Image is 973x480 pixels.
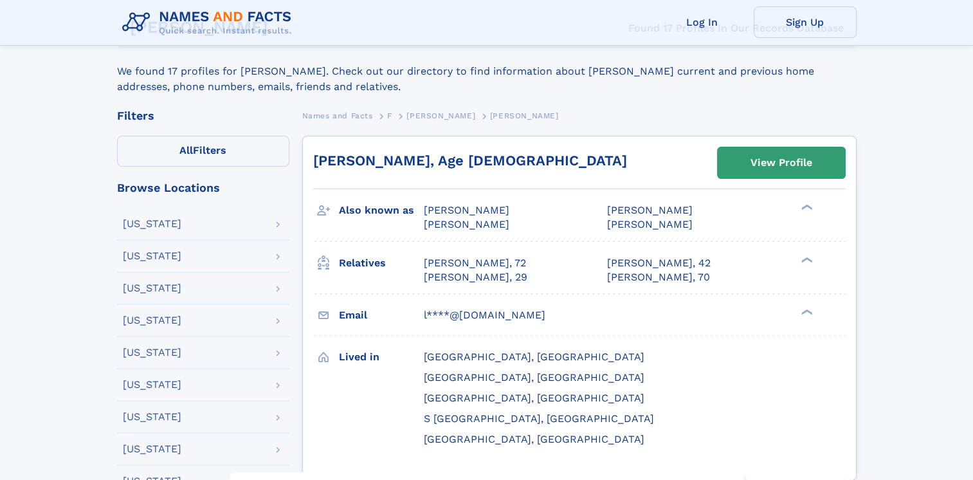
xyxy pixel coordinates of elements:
div: [US_STATE] [123,251,181,261]
div: Browse Locations [117,182,289,194]
h3: Relatives [339,252,424,274]
span: [PERSON_NAME] [607,218,693,230]
div: Filters [117,110,289,122]
div: [US_STATE] [123,444,181,454]
a: View Profile [718,147,845,178]
a: [PERSON_NAME], 72 [424,256,526,270]
span: [PERSON_NAME] [424,218,509,230]
a: [PERSON_NAME], 29 [424,270,527,284]
div: ❯ [799,203,814,212]
img: Logo Names and Facts [117,5,302,40]
h3: Email [339,304,424,326]
span: [GEOGRAPHIC_DATA], [GEOGRAPHIC_DATA] [424,351,644,363]
a: [PERSON_NAME], 42 [607,256,711,270]
span: All [179,144,193,156]
div: [US_STATE] [123,283,181,293]
span: [PERSON_NAME] [607,204,693,216]
div: [US_STATE] [123,219,181,229]
h3: Lived in [339,346,424,368]
a: [PERSON_NAME], 70 [607,270,710,284]
a: Sign Up [754,6,857,38]
div: [US_STATE] [123,380,181,390]
div: We found 17 profiles for [PERSON_NAME]. Check out our directory to find information about [PERSON... [117,48,857,95]
label: Filters [117,136,289,167]
span: [PERSON_NAME] [406,111,475,120]
a: Log In [651,6,754,38]
a: [PERSON_NAME] [406,107,475,124]
a: Names and Facts [302,107,373,124]
div: View Profile [750,148,812,178]
span: S [GEOGRAPHIC_DATA], [GEOGRAPHIC_DATA] [424,412,654,425]
div: [US_STATE] [123,347,181,358]
div: ❯ [799,308,814,316]
div: [US_STATE] [123,412,181,422]
span: [GEOGRAPHIC_DATA], [GEOGRAPHIC_DATA] [424,371,644,383]
span: [GEOGRAPHIC_DATA], [GEOGRAPHIC_DATA] [424,392,644,404]
h3: Also known as [339,199,424,221]
span: [GEOGRAPHIC_DATA], [GEOGRAPHIC_DATA] [424,433,644,445]
div: [US_STATE] [123,315,181,326]
a: F [387,107,392,124]
span: [PERSON_NAME] [424,204,509,216]
div: ❯ [799,255,814,264]
a: [PERSON_NAME], Age [DEMOGRAPHIC_DATA] [313,152,627,169]
span: [PERSON_NAME] [490,111,559,120]
span: F [387,111,392,120]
